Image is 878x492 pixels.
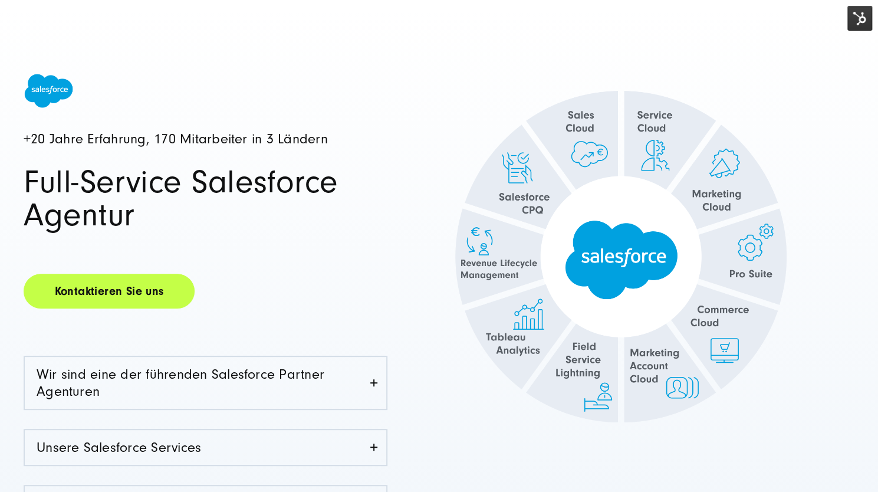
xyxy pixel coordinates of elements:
h4: +20 Jahre Erfahrung, 170 Mitarbeiter in 3 Ländern [24,132,387,147]
a: Wir sind eine der führenden Salesforce Partner Agenturen [25,357,386,409]
a: Kontaktieren Sie uns [24,274,195,309]
h1: Full-Service Salesforce Agentur [24,166,387,232]
img: HubSpot Tools Menu Toggle [847,6,872,31]
a: Unsere Salesforce Services [25,430,386,465]
img: Full Service Salesforce Agentur SUNZINET [401,60,841,454]
img: Salesforce Logo - Salesforce agentur für salesforce beratung und implementierung SUNZINET [24,73,74,109]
